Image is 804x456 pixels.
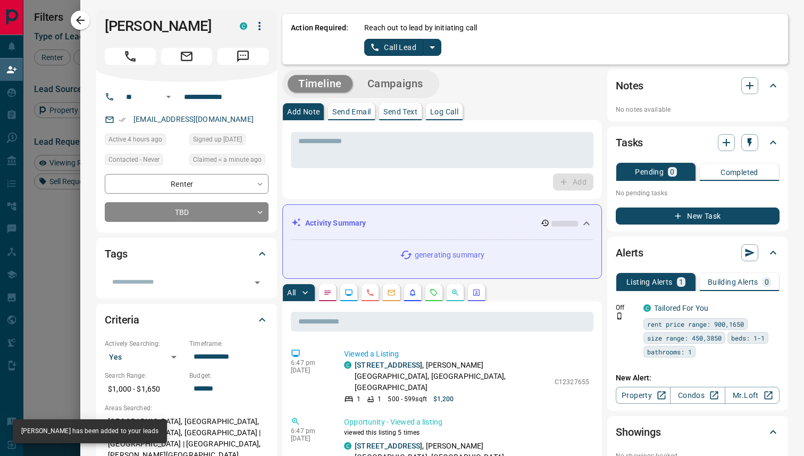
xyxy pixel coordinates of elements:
[105,174,269,194] div: Renter
[472,288,481,297] svg: Agent Actions
[288,75,353,93] button: Timeline
[643,304,651,312] div: condos.ca
[105,380,184,398] p: $1,000 - $1,650
[721,169,758,176] p: Completed
[323,288,332,297] svg: Notes
[378,394,381,404] p: 1
[105,245,127,262] h2: Tags
[616,105,780,114] p: No notes available
[616,303,637,312] p: Off
[105,339,184,349] p: Actively Searching:
[105,371,184,380] p: Search Range:
[616,130,780,155] div: Tasks
[161,48,212,65] span: Email
[731,333,765,343] span: beds: 1-1
[108,134,162,145] span: Active 4 hours ago
[765,278,769,286] p: 0
[189,339,269,349] p: Timeframe:
[240,22,247,30] div: condos.ca
[408,288,417,297] svg: Listing Alerts
[415,250,484,261] p: generating summary
[345,288,353,297] svg: Lead Browsing Activity
[291,213,593,233] div: Activity Summary
[162,90,175,103] button: Open
[287,289,296,296] p: All
[670,168,674,176] p: 0
[105,349,184,366] div: Yes
[291,367,328,374] p: [DATE]
[344,361,351,369] div: condos.ca
[291,22,348,56] p: Action Required:
[344,349,589,360] p: Viewed a Listing
[105,311,139,328] h2: Criteria
[332,108,371,115] p: Send Email
[364,39,441,56] div: split button
[189,134,269,148] div: Thu Apr 24 2025
[647,346,692,357] span: bathrooms: 1
[725,387,780,404] a: Mr.Loft
[357,394,361,404] p: 1
[708,278,758,286] p: Building Alerts
[616,424,661,441] h2: Showings
[388,394,426,404] p: 500 - 599 sqft
[616,372,780,384] p: New Alert:
[555,377,589,387] p: C12327655
[451,288,459,297] svg: Opportunities
[355,442,422,450] a: [STREET_ADDRESS]
[287,108,320,115] p: Add Note
[355,361,422,369] a: [STREET_ADDRESS]
[105,48,156,65] span: Call
[105,241,269,267] div: Tags
[616,73,780,98] div: Notes
[364,39,423,56] button: Call Lead
[430,288,438,297] svg: Requests
[616,387,671,404] a: Property
[635,168,664,176] p: Pending
[387,288,396,297] svg: Emails
[344,417,589,428] p: Opportunity - Viewed a listing
[305,218,366,229] p: Activity Summary
[383,108,417,115] p: Send Text
[217,48,269,65] span: Message
[616,312,623,320] svg: Push Notification Only
[616,244,643,261] h2: Alerts
[133,115,254,123] a: [EMAIL_ADDRESS][DOMAIN_NAME]
[344,428,589,437] p: viewed this listing 5 times
[616,77,643,94] h2: Notes
[119,116,126,123] svg: Email Verified
[670,387,725,404] a: Condos
[189,371,269,380] p: Budget:
[291,427,328,435] p: 6:47 pm
[647,319,744,329] span: rent price range: 900,1650
[357,75,434,93] button: Campaigns
[105,134,184,148] div: Sun Sep 14 2025
[679,278,683,286] p: 1
[193,154,262,165] span: Claimed < a minute ago
[193,134,242,145] span: Signed up [DATE]
[433,394,454,404] p: $1,200
[647,333,722,343] span: size range: 450,3850
[189,154,269,169] div: Sun Sep 14 2025
[364,22,477,34] p: Reach out to lead by initiating call
[105,18,224,35] h1: [PERSON_NAME]
[21,422,158,440] div: [PERSON_NAME] has been added to your leads
[366,288,374,297] svg: Calls
[430,108,458,115] p: Log Call
[616,134,643,151] h2: Tasks
[616,419,780,445] div: Showings
[105,403,269,413] p: Areas Searched:
[616,208,780,225] button: New Task
[616,185,780,201] p: No pending tasks
[626,278,673,286] p: Listing Alerts
[105,307,269,333] div: Criteria
[654,304,708,312] a: Tailored For You
[355,360,549,393] p: , [PERSON_NAME][GEOGRAPHIC_DATA], [GEOGRAPHIC_DATA], [GEOGRAPHIC_DATA]
[108,154,160,165] span: Contacted - Never
[250,275,265,290] button: Open
[105,202,269,222] div: TBD
[344,442,351,450] div: condos.ca
[616,240,780,266] div: Alerts
[291,435,328,442] p: [DATE]
[291,359,328,367] p: 6:47 pm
